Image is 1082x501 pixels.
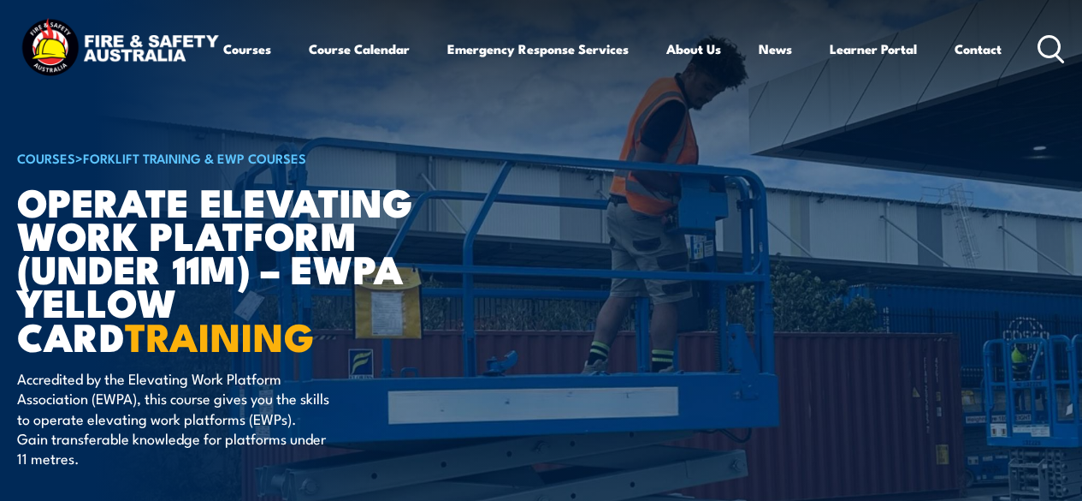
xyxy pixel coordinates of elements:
a: Courses [223,28,271,69]
a: COURSES [17,148,75,167]
a: Learner Portal [830,28,917,69]
a: Forklift Training & EWP Courses [83,148,306,167]
a: Emergency Response Services [447,28,629,69]
a: Course Calendar [309,28,410,69]
h6: > [17,147,440,168]
strong: TRAINING [125,306,315,365]
a: Contact [955,28,1002,69]
a: About Us [666,28,721,69]
a: News [759,28,792,69]
h1: Operate Elevating Work Platform (under 11m) – EWPA Yellow Card [17,184,440,352]
p: Accredited by the Elevating Work Platform Association (EWPA), this course gives you the skills to... [17,368,329,468]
